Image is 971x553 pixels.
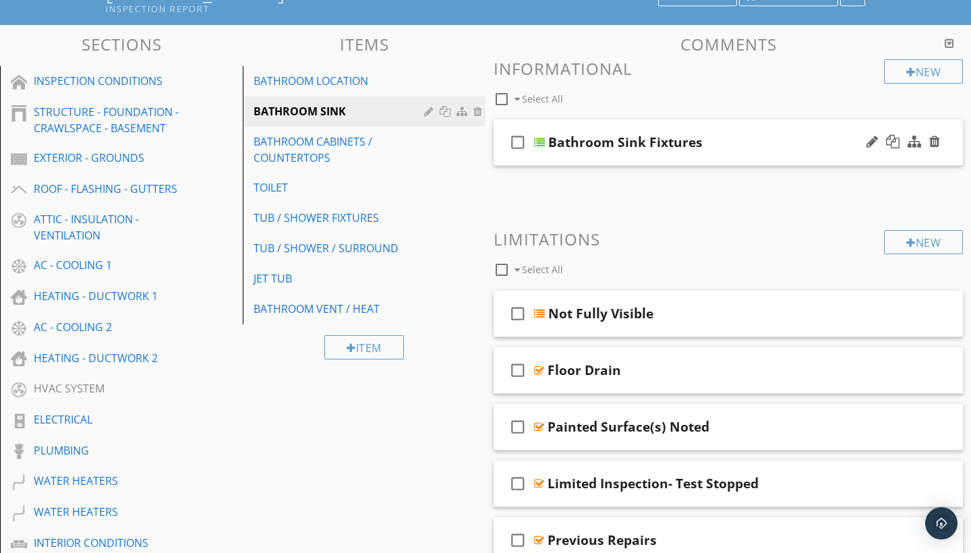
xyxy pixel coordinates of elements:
div: BATHROOM VENT / HEAT [254,301,428,317]
div: Item [324,335,404,359]
div: Previous Repairs [548,532,657,548]
div: HEATING - DUCTWORK 1 [34,288,179,304]
div: BATHROOM LOCATION [254,73,428,89]
div: TOILET [254,179,428,196]
div: BATHROOM SINK [254,103,428,119]
div: STRUCTURE - FOUNDATION - CRAWLSPACE - BASEMENT [34,104,179,136]
div: HEATING - DUCTWORK 2 [34,350,179,366]
div: ATTIC - INSULATION - VENTILATION [34,211,179,243]
h3: Comments [494,35,963,53]
div: TUB / SHOWER FIXTURES [254,210,428,226]
div: Not Fully Visible [548,305,653,322]
div: New [884,230,963,254]
div: Limited Inspection- Test Stopped [548,475,759,492]
div: Painted Surface(s) Noted [548,419,709,435]
span: Select All [522,92,563,105]
div: PLUMBING [34,442,179,459]
div: HVAC SYSTEM [34,380,179,397]
div: INTERIOR CONDITIONS [34,535,179,551]
div: Open Intercom Messenger [925,507,958,540]
h3: Informational [494,59,963,78]
div: Floor Drain [548,362,621,378]
div: ROOF - FLASHING - GUTTERS [34,181,179,197]
div: WATER HEATERS [34,473,179,489]
h3: Items [243,35,486,53]
div: EXTERIOR - GROUNDS [34,150,179,166]
i: check_box_outline_blank [507,411,529,443]
span: Select All [522,263,563,276]
i: check_box_outline_blank [507,354,529,386]
div: New [884,59,963,84]
div: Inspection Report [106,3,663,14]
div: INSPECTION CONDITIONS [34,73,179,89]
div: TUB / SHOWER / SURROUND [254,240,428,256]
div: ELECTRICAL [34,411,179,428]
div: AC - COOLING 2 [34,319,179,335]
i: check_box_outline_blank [507,126,529,158]
h3: Limitations [494,230,963,248]
div: JET TUB [254,270,428,287]
i: check_box_outline_blank [507,467,529,500]
i: check_box_outline_blank [507,297,529,330]
div: AC - COOLING 1 [34,257,179,273]
div: BATHROOM CABINETS / COUNTERTOPS [254,134,428,166]
div: Bathroom Sink Fixtures [548,134,703,150]
div: WATER HEATERS [34,504,179,520]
